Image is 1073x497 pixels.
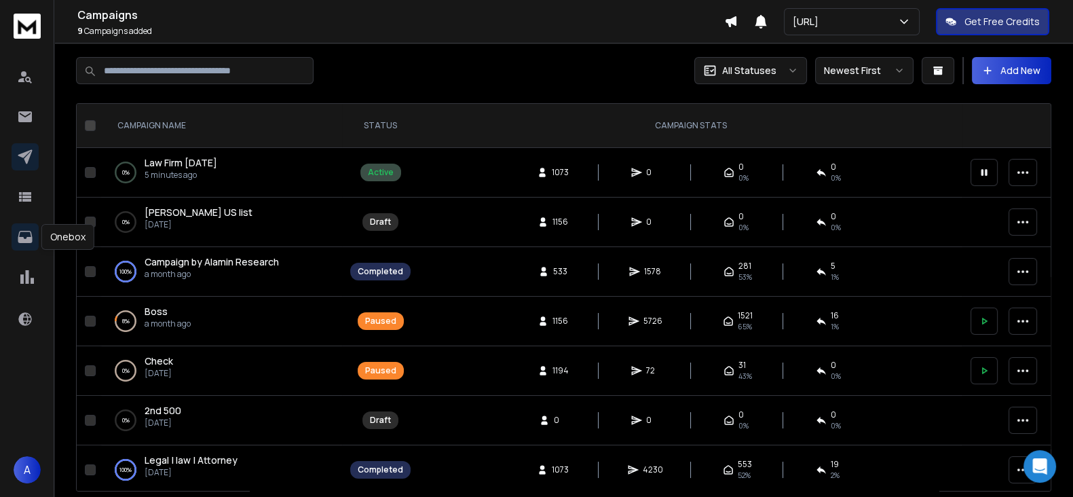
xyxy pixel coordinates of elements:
td: 0%Law Firm [DATE]5 minutes ago [101,148,342,198]
span: 0% [738,172,749,183]
p: [DATE] [145,418,181,428]
p: 0 % [122,413,130,427]
span: 1156 [552,217,568,227]
span: 16 [831,310,839,321]
td: 0%[PERSON_NAME] US list[DATE] [101,198,342,247]
td: 100%Legal | law | Attorney[DATE] [101,445,342,495]
span: 1073 [552,167,569,178]
td: 0%2nd 500[DATE] [101,396,342,445]
p: 0 % [122,364,130,378]
span: Check [145,354,173,367]
a: Check [145,354,173,368]
p: a month ago [145,318,191,329]
span: 53 % [738,272,752,282]
span: 52 % [738,470,751,481]
span: 1073 [552,464,569,475]
p: All Statuses [722,64,776,77]
td: 0%Check[DATE] [101,346,342,396]
span: 0 [646,415,660,426]
span: 0% [738,222,749,233]
a: 2nd 500 [145,404,181,418]
button: Add New [972,57,1051,84]
span: 0 [831,162,836,172]
a: [PERSON_NAME] US list [145,206,252,219]
span: 0 [738,162,744,172]
p: 100 % [119,265,132,278]
span: 0 [831,211,836,222]
p: 0 % [122,215,130,229]
span: 19 [831,459,839,470]
span: 1194 [552,365,569,376]
span: 1521 [738,310,753,321]
span: 0% [831,222,841,233]
span: 0 [831,360,836,371]
div: Completed [358,266,403,277]
a: Campaign by Alamin Research [145,255,279,269]
span: 72 [646,365,660,376]
p: [URL] [793,15,824,29]
div: Open Intercom Messenger [1023,450,1056,483]
td: 8%Bossa month ago [101,297,342,346]
span: 1 % [831,272,839,282]
span: 9 [77,25,83,37]
span: 0 [831,409,836,420]
p: 0 % [122,166,130,179]
div: Onebox [41,224,94,250]
div: Active [368,167,394,178]
span: 5 [831,261,835,272]
th: STATUS [342,104,419,148]
span: 0 [646,167,660,178]
span: 1 % [831,321,839,332]
span: 1156 [552,316,568,327]
span: 2 % [831,470,840,481]
span: 0% [738,420,749,431]
th: CAMPAIGN STATS [419,104,962,148]
div: Completed [358,464,403,475]
span: 1578 [644,266,661,277]
span: 65 % [738,321,752,332]
span: 553 [738,459,752,470]
button: Newest First [815,57,914,84]
td: 100%Campaign by Alamin Researcha month ago [101,247,342,297]
button: A [14,456,41,483]
p: 100 % [119,463,132,477]
p: 5 minutes ago [145,170,217,181]
a: Boss [145,305,168,318]
p: [DATE] [145,467,238,478]
span: 4230 [643,464,663,475]
p: a month ago [145,269,279,280]
span: Legal | law | Attorney [145,454,238,466]
span: 0 [738,211,744,222]
span: 0% [831,172,841,183]
span: 2nd 500 [145,404,181,417]
p: [DATE] [145,368,173,379]
span: 281 [738,261,751,272]
button: Get Free Credits [936,8,1049,35]
div: Paused [365,316,396,327]
img: logo [14,14,41,39]
div: Paused [365,365,396,376]
div: Draft [370,217,391,227]
p: Campaigns added [77,26,724,37]
span: 31 [738,360,746,371]
a: Law Firm [DATE] [145,156,217,170]
span: 0% [831,420,841,431]
div: Draft [370,415,391,426]
span: 0 [738,409,744,420]
a: Legal | law | Attorney [145,454,238,467]
th: CAMPAIGN NAME [101,104,342,148]
p: [DATE] [145,219,252,230]
span: 43 % [738,371,752,382]
span: 533 [553,266,567,277]
p: 8 % [122,314,130,328]
span: Campaign by Alamin Research [145,255,279,268]
h1: Campaigns [77,7,724,23]
span: 0 [554,415,567,426]
p: Get Free Credits [964,15,1040,29]
span: 0 [646,217,660,227]
span: Law Firm [DATE] [145,156,217,169]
